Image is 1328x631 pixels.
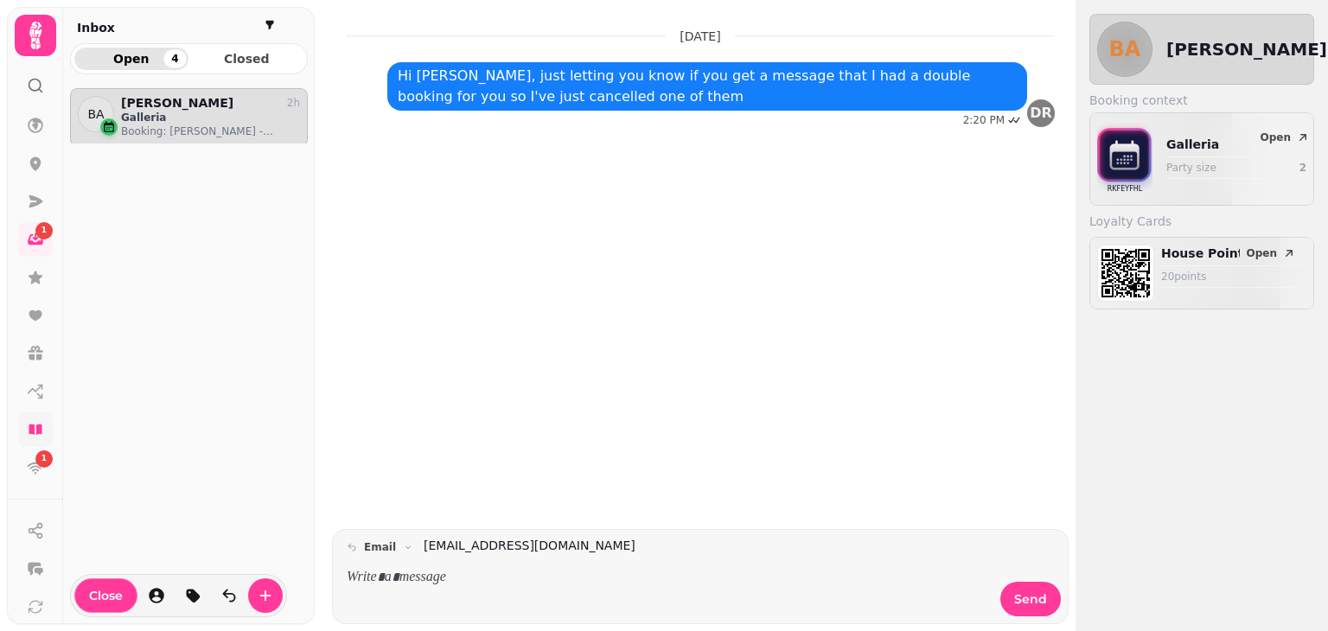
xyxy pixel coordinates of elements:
[87,105,104,123] span: BA
[204,53,290,65] span: Closed
[1030,106,1052,120] span: DR
[41,225,47,237] span: 1
[176,578,210,613] button: tag-thread
[680,28,720,45] p: [DATE]
[1166,136,1264,153] p: Galleria
[41,453,47,465] span: 1
[163,49,186,68] div: 4
[121,124,300,138] p: Booking: [PERSON_NAME] - [DATE] 8:00 PM
[259,15,280,35] button: filter
[18,450,53,485] a: 1
[1240,245,1303,262] button: Open
[1247,248,1277,258] span: Open
[18,222,53,257] a: 1
[1166,37,1327,61] h2: [PERSON_NAME]
[963,113,1006,127] div: 2:20 PM
[287,96,300,110] p: 2h
[88,53,175,65] span: Open
[1014,593,1047,605] span: Send
[1000,582,1061,616] button: Send
[1299,161,1306,175] p: 2
[190,48,304,70] button: Closed
[1108,181,1142,198] p: RKFEYFHL
[1254,127,1317,148] button: Open
[1261,132,1291,143] span: Open
[340,537,420,558] button: email
[121,96,233,111] p: [PERSON_NAME]
[1089,92,1314,109] label: Booking context
[1109,39,1141,60] span: BA
[70,88,308,616] div: grid
[398,66,1017,107] div: Hi [PERSON_NAME], just letting you know if you get a message that I had a double booking for you ...
[248,578,283,613] button: create-convo
[74,578,137,613] button: Close
[1161,245,1240,262] p: House Points
[77,19,115,36] h2: Inbox
[121,111,300,124] p: Galleria
[212,578,246,613] button: is-read
[89,590,123,602] span: Close
[74,48,188,70] button: Open4
[1097,120,1152,194] img: bookings-icon
[1166,161,1264,175] p: Party size
[1089,213,1172,230] span: Loyalty Cards
[1161,270,1306,284] p: 20 point s
[424,537,635,555] a: [EMAIL_ADDRESS][DOMAIN_NAME]
[1097,120,1306,198] div: bookings-iconRKFEYFHLGalleriaParty size2Open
